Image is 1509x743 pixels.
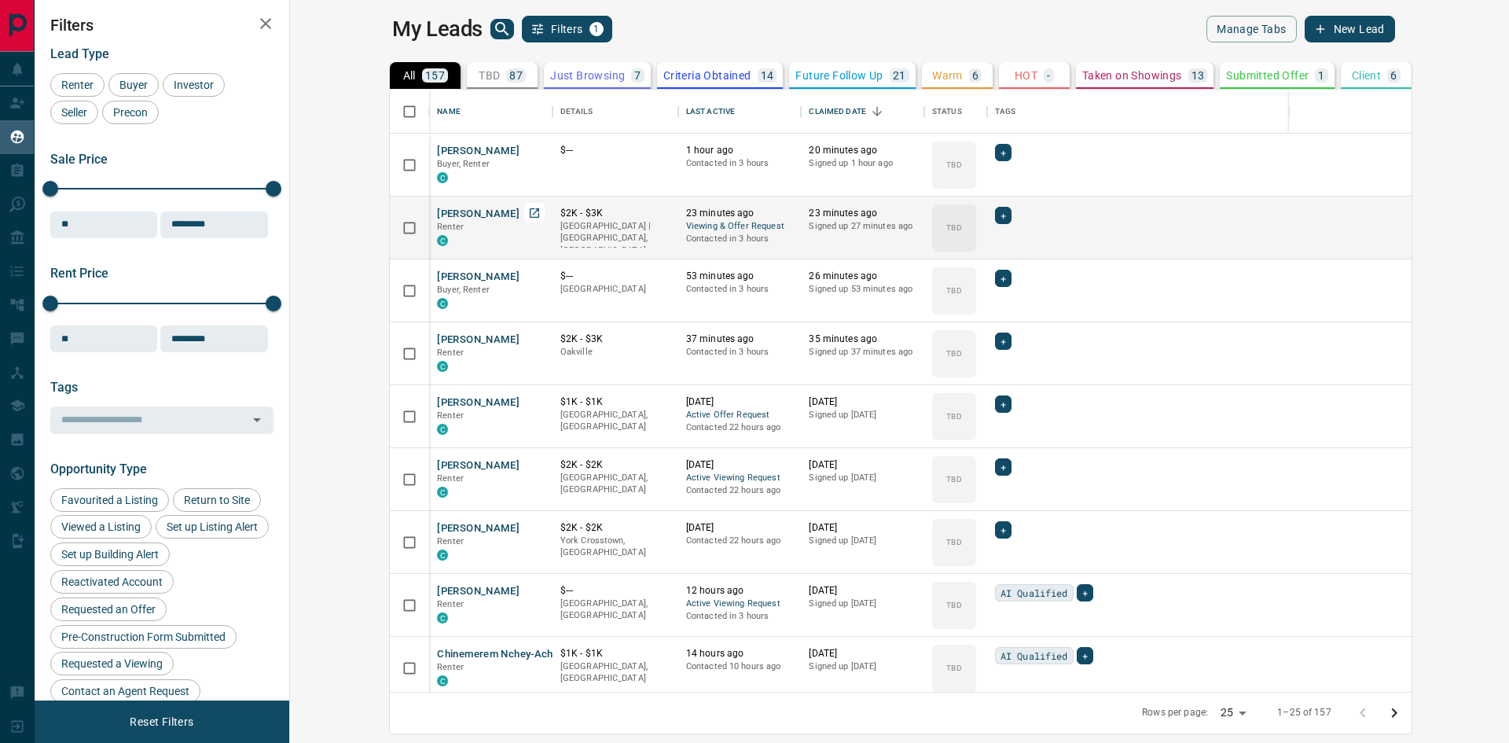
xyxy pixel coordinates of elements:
p: $2K - $2K [560,458,670,472]
div: + [1077,647,1093,664]
span: Buyer, Renter [437,159,490,169]
p: $--- [560,144,670,157]
div: Details [560,90,593,134]
div: Last Active [678,90,802,134]
p: Signed up [DATE] [809,598,916,610]
p: All [403,70,416,81]
div: Name [437,90,461,134]
span: Renter [56,79,99,91]
div: Status [932,90,962,134]
div: condos.ca [437,235,448,246]
div: Requested an Offer [50,598,167,621]
p: 23 minutes ago [809,207,916,220]
span: Sale Price [50,152,108,167]
div: Viewed a Listing [50,515,152,539]
p: Signed up [DATE] [809,472,916,484]
p: Contacted 22 hours ago [686,421,794,434]
div: Investor [163,73,225,97]
button: Go to next page [1379,697,1410,729]
p: 1 [1318,70,1324,81]
div: + [1077,584,1093,601]
span: + [1082,648,1088,664]
button: Reset Filters [119,708,204,735]
div: condos.ca [437,172,448,183]
p: 14 hours ago [686,647,794,660]
span: Viewing & Offer Request [686,220,794,234]
div: + [995,270,1012,287]
p: 21 [893,70,906,81]
p: Contacted 22 hours ago [686,484,794,497]
p: [GEOGRAPHIC_DATA], [GEOGRAPHIC_DATA] [560,472,670,496]
div: Return to Site [173,488,261,512]
button: [PERSON_NAME] [437,521,520,536]
span: Renter [437,536,464,546]
div: condos.ca [437,487,448,498]
p: Client [1352,70,1381,81]
p: Just Browsing [550,70,625,81]
p: $--- [560,270,670,283]
p: [DATE] [809,458,916,472]
button: Open [246,409,268,431]
span: Contact an Agent Request [56,685,195,697]
p: - [1047,70,1050,81]
span: + [1000,145,1006,160]
p: Contacted in 3 hours [686,283,794,296]
div: Reactivated Account [50,570,174,594]
span: AI Qualified [1000,585,1068,601]
button: [PERSON_NAME] [437,333,520,348]
span: Renter [437,348,464,358]
button: Chinemerem Nchey-Achukwu [437,647,578,662]
p: 7 [634,70,641,81]
p: [DATE] [809,647,916,660]
p: 13 [1191,70,1205,81]
button: [PERSON_NAME] [437,144,520,159]
p: 14 [761,70,774,81]
span: Seller [56,106,93,119]
button: search button [490,19,514,39]
span: Tags [50,380,78,395]
div: Set up Listing Alert [156,515,269,539]
button: [PERSON_NAME] [437,207,520,222]
p: 1 hour ago [686,144,794,157]
div: Precon [102,101,159,124]
div: condos.ca [437,550,448,561]
p: 26 minutes ago [809,270,916,283]
span: Renter [437,473,464,484]
span: AI Qualified [1000,648,1068,664]
p: TBD [946,285,961,296]
span: Active Viewing Request [686,472,794,485]
div: Renter [50,73,105,97]
span: Requested a Viewing [56,657,168,670]
span: Rent Price [50,266,108,281]
span: Buyer, Renter [437,285,490,295]
span: Favourited a Listing [56,494,163,506]
p: Contacted in 3 hours [686,157,794,170]
p: Signed up [DATE] [809,409,916,421]
p: Signed up 27 minutes ago [809,220,916,233]
p: [GEOGRAPHIC_DATA], [GEOGRAPHIC_DATA] [560,409,670,433]
div: Name [429,90,553,134]
p: Warm [932,70,963,81]
p: TBD [946,662,961,674]
p: [DATE] [686,395,794,409]
p: Submitted Offer [1226,70,1309,81]
p: Signed up 53 minutes ago [809,283,916,296]
div: 25 [1214,701,1252,724]
span: Buyer [114,79,153,91]
div: Details [553,90,678,134]
span: + [1000,270,1006,286]
div: Claimed Date [809,90,866,134]
p: TBD [946,348,961,359]
button: Manage Tabs [1206,16,1296,42]
p: Contacted in 3 hours [686,610,794,623]
p: Signed up 1 hour ago [809,157,916,170]
p: TBD [946,222,961,234]
p: [GEOGRAPHIC_DATA], [GEOGRAPHIC_DATA] [560,660,670,685]
span: Renter [437,662,464,672]
span: + [1000,396,1006,412]
p: 37 minutes ago [686,333,794,346]
div: Claimed Date [801,90,924,134]
p: TBD [946,410,961,422]
button: [PERSON_NAME] [437,395,520,410]
span: + [1000,522,1006,538]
